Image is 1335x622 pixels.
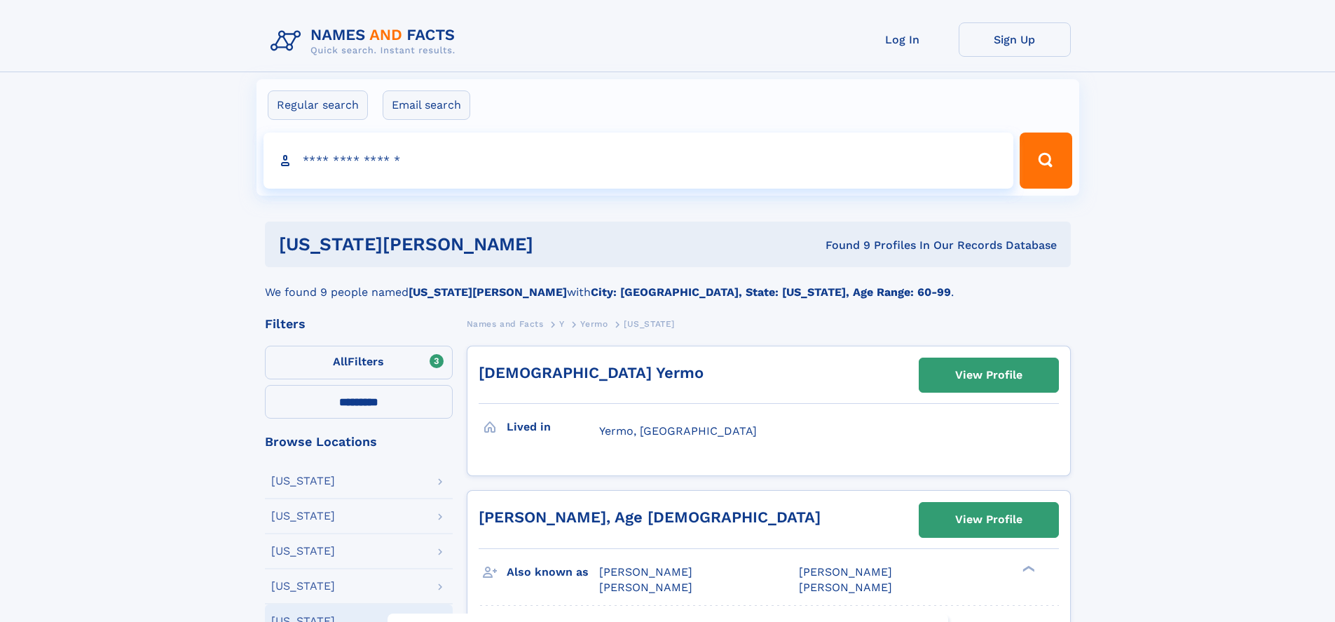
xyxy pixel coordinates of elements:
[271,475,335,487] div: [US_STATE]
[333,355,348,368] span: All
[271,546,335,557] div: [US_STATE]
[507,415,599,439] h3: Lived in
[919,503,1058,536] a: View Profile
[265,22,467,60] img: Logo Names and Facts
[1020,133,1072,189] button: Search Button
[679,238,1057,253] div: Found 9 Profiles In Our Records Database
[271,511,335,522] div: [US_STATE]
[268,90,368,120] label: Regular search
[467,315,544,332] a: Names and Facts
[919,358,1058,392] a: View Profile
[265,267,1071,301] div: We found 9 people named with .
[383,90,470,120] label: Email search
[479,508,821,526] a: [PERSON_NAME], Age [DEMOGRAPHIC_DATA]
[959,22,1071,57] a: Sign Up
[955,359,1022,391] div: View Profile
[1019,564,1036,573] div: ❯
[265,435,453,448] div: Browse Locations
[599,581,692,594] span: [PERSON_NAME]
[624,319,675,329] span: [US_STATE]
[580,319,608,329] span: Yermo
[409,285,567,299] b: [US_STATE][PERSON_NAME]
[599,424,757,438] span: Yermo, [GEOGRAPHIC_DATA]
[591,285,951,299] b: City: [GEOGRAPHIC_DATA], State: [US_STATE], Age Range: 60-99
[265,346,453,379] label: Filters
[799,581,892,594] span: [PERSON_NAME]
[580,315,608,332] a: Yermo
[559,315,565,332] a: Y
[599,565,692,579] span: [PERSON_NAME]
[263,133,1014,189] input: search input
[271,581,335,592] div: [US_STATE]
[559,319,565,329] span: Y
[265,318,453,330] div: Filters
[507,560,599,584] h3: Also known as
[799,565,892,579] span: [PERSON_NAME]
[955,503,1022,536] div: View Profile
[847,22,959,57] a: Log In
[279,236,680,253] h1: [US_STATE][PERSON_NAME]
[479,364,704,381] a: [DEMOGRAPHIC_DATA] Yermo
